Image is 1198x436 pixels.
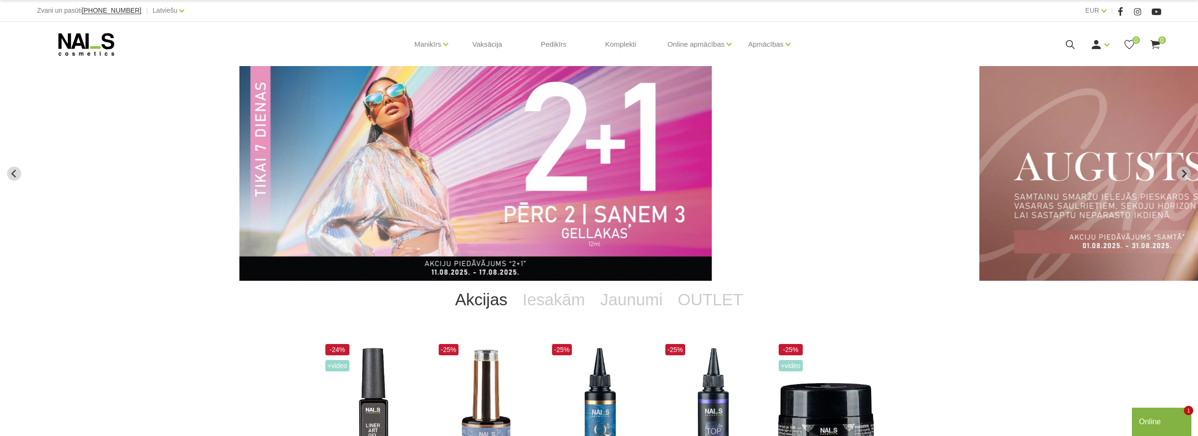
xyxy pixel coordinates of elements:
div: Zvani un pasūti [37,5,141,17]
a: EUR [1085,5,1099,16]
a: OUTLET [670,281,750,319]
li: 2 of 12 [239,66,958,281]
button: Previous slide [7,167,21,181]
span: +Video [325,360,350,371]
a: Jaunumi [593,281,670,319]
span: | [146,5,148,17]
span: -24% [325,344,350,355]
a: Online apmācības [667,25,724,63]
a: 0 [1149,39,1161,50]
iframe: chat widget [1132,406,1193,436]
a: Komplekti [598,22,644,67]
span: | [1111,5,1113,17]
span: 0 [1132,36,1140,44]
span: -25% [439,344,459,355]
span: 0 [1158,36,1166,44]
a: [PHONE_NUMBER] [82,7,141,14]
a: Vaksācija [465,22,510,67]
span: +Video [779,360,803,371]
button: Next slide [1177,167,1191,181]
a: 0 [1123,39,1135,50]
a: Pedikīrs [533,22,574,67]
a: Latviešu [153,5,177,16]
span: -25% [665,344,686,355]
a: Akcijas [448,281,515,319]
a: Iesakām [515,281,593,319]
span: -25% [552,344,572,355]
a: Apmācības [748,25,783,63]
span: -25% [779,344,803,355]
a: Manikīrs [415,25,442,63]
